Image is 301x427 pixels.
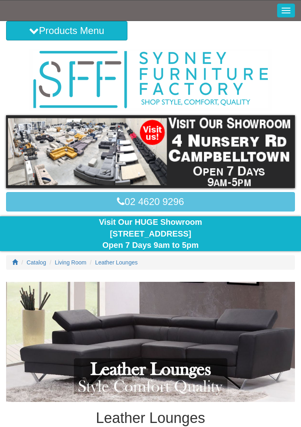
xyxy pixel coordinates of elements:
a: Catalog [27,259,46,266]
a: Living Room [55,259,87,266]
img: showroom.gif [6,115,295,188]
a: 02 4620 9296 [6,192,295,211]
a: Leather Lounges [95,259,138,266]
button: Products Menu [6,21,127,40]
h1: Leather Lounges [6,410,295,426]
div: Visit Our HUGE Showroom [STREET_ADDRESS] Open 7 Days 9am to 5pm [6,216,295,251]
img: Leather Lounges [6,282,295,402]
img: Sydney Furniture Factory [29,49,272,111]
